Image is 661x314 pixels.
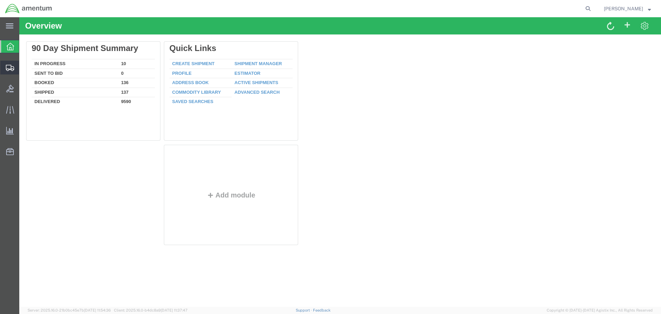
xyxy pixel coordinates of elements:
[84,308,111,312] span: [DATE] 11:54:36
[215,44,263,49] a: Shipment Manager
[153,53,172,59] a: Profile
[153,82,194,87] a: Saved Searches
[99,42,136,52] td: 10
[99,80,136,88] td: 9590
[12,80,99,88] td: Delivered
[99,61,136,71] td: 136
[215,72,260,78] a: Advanced Search
[153,72,202,78] a: Commodity Library
[12,51,99,61] td: Sent To Bid
[19,17,661,307] iframe: FS Legacy Container
[150,26,273,36] div: Quick Links
[12,70,99,80] td: Shipped
[28,308,111,312] span: Server: 2025.16.0-21b0bc45e7b
[99,70,136,80] td: 137
[296,308,313,312] a: Support
[547,307,653,313] span: Copyright © [DATE]-[DATE] Agistix Inc., All Rights Reserved
[186,174,238,182] button: Add module
[12,61,99,71] td: Booked
[99,51,136,61] td: 0
[5,3,52,14] img: logo
[153,44,195,49] a: Create Shipment
[161,308,188,312] span: [DATE] 11:37:47
[215,63,259,68] a: Active Shipments
[313,308,330,312] a: Feedback
[604,5,643,12] span: Kenneth Zachary
[114,308,188,312] span: Client: 2025.16.0-b4dc8a9
[215,53,241,59] a: Estimator
[153,63,189,68] a: Address Book
[604,4,651,13] button: [PERSON_NAME]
